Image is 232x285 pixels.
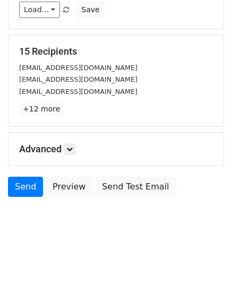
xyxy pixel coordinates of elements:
small: [EMAIL_ADDRESS][DOMAIN_NAME] [19,88,138,96]
h5: Advanced [19,143,213,155]
button: Save [76,2,104,18]
h5: 15 Recipients [19,46,213,57]
a: +12 more [19,102,64,116]
a: Load... [19,2,60,18]
a: Send [8,177,43,197]
a: Preview [46,177,92,197]
small: [EMAIL_ADDRESS][DOMAIN_NAME] [19,75,138,83]
a: Send Test Email [95,177,176,197]
small: [EMAIL_ADDRESS][DOMAIN_NAME] [19,64,138,72]
iframe: Chat Widget [179,234,232,285]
